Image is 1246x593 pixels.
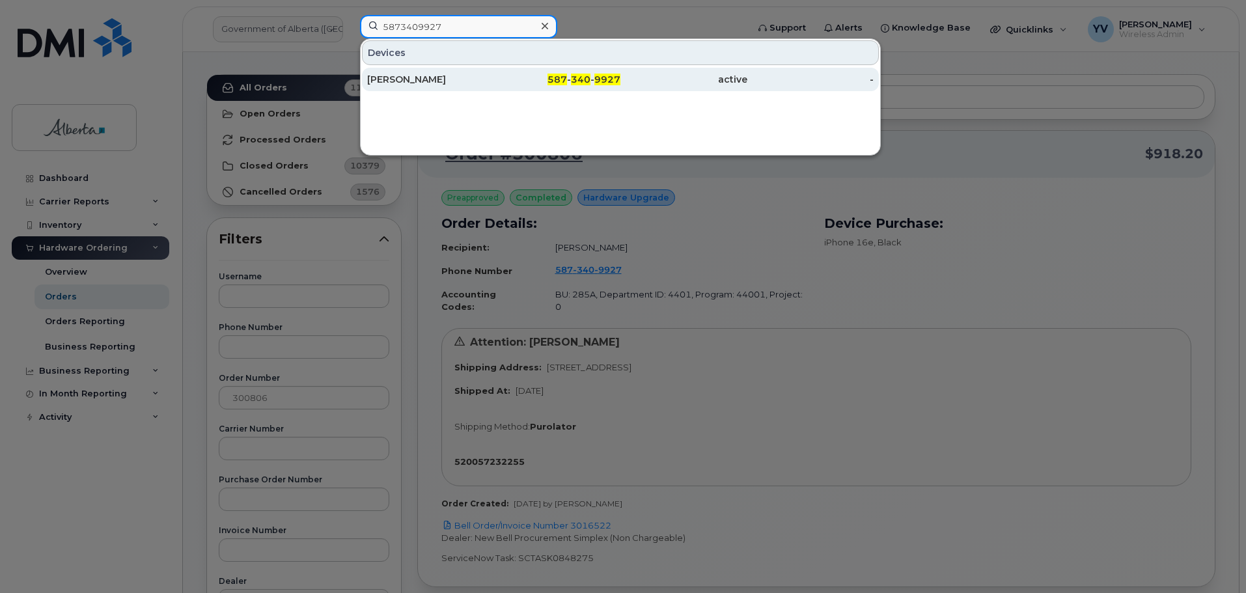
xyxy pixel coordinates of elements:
[362,40,879,65] div: Devices
[571,74,590,85] span: 340
[360,15,557,38] input: Find something...
[547,74,567,85] span: 587
[367,73,494,86] div: [PERSON_NAME]
[494,73,621,86] div: - -
[620,73,747,86] div: active
[362,68,879,91] a: [PERSON_NAME]587-340-9927active-
[747,73,874,86] div: -
[594,74,620,85] span: 9927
